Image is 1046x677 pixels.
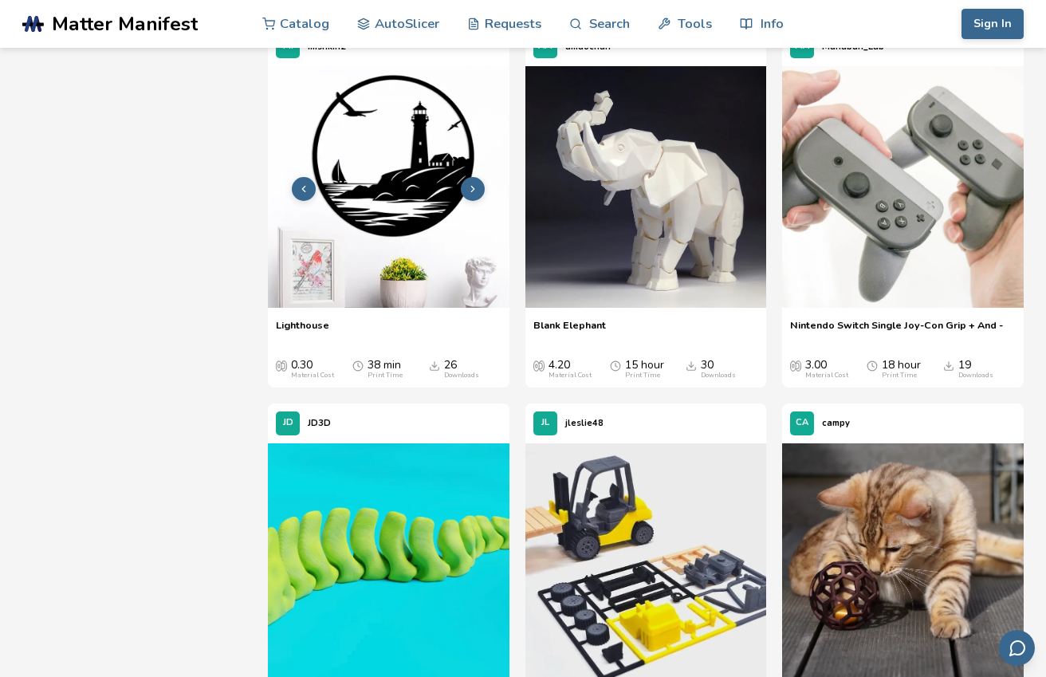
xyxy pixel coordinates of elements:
div: Downloads [701,372,736,380]
a: Blank Elephant [533,319,606,343]
span: Average Cost [790,359,801,372]
span: MA [795,41,809,52]
div: Downloads [444,372,479,380]
span: CA [796,418,808,428]
span: AM [538,41,552,52]
span: Average Cost [533,359,545,372]
a: Lighthouse [276,319,329,343]
div: 18 hour [882,359,921,380]
p: campy [822,415,850,431]
button: Send feedback via email [999,630,1035,666]
div: Material Cost [291,372,334,380]
div: Print Time [368,372,403,380]
div: 15 hour [625,359,664,380]
span: Average Cost [276,359,287,372]
a: Nintendo Switch Single Joy-Con Grip + And - [790,319,1003,343]
span: JL [541,418,549,428]
span: Average Print Time [352,359,364,372]
span: Downloads [943,359,954,372]
span: Average Print Time [867,359,878,372]
p: jleslie48 [565,415,604,431]
p: JD3D [308,415,331,431]
div: 26 [444,359,479,380]
div: 4.20 [549,359,592,380]
div: Print Time [625,372,660,380]
span: MI [283,41,293,52]
div: 0.30 [291,359,334,380]
span: Downloads [686,359,697,372]
span: Matter Manifest [52,13,198,35]
div: Print Time [882,372,917,380]
div: 19 [958,359,993,380]
span: Downloads [429,359,440,372]
div: 30 [701,359,736,380]
div: Material Cost [549,372,592,380]
span: JD [283,418,293,428]
div: Material Cost [805,372,848,380]
span: Average Print Time [610,359,621,372]
div: Downloads [958,372,993,380]
button: Sign In [961,9,1024,39]
div: 3.00 [805,359,848,380]
div: 38 min [368,359,403,380]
